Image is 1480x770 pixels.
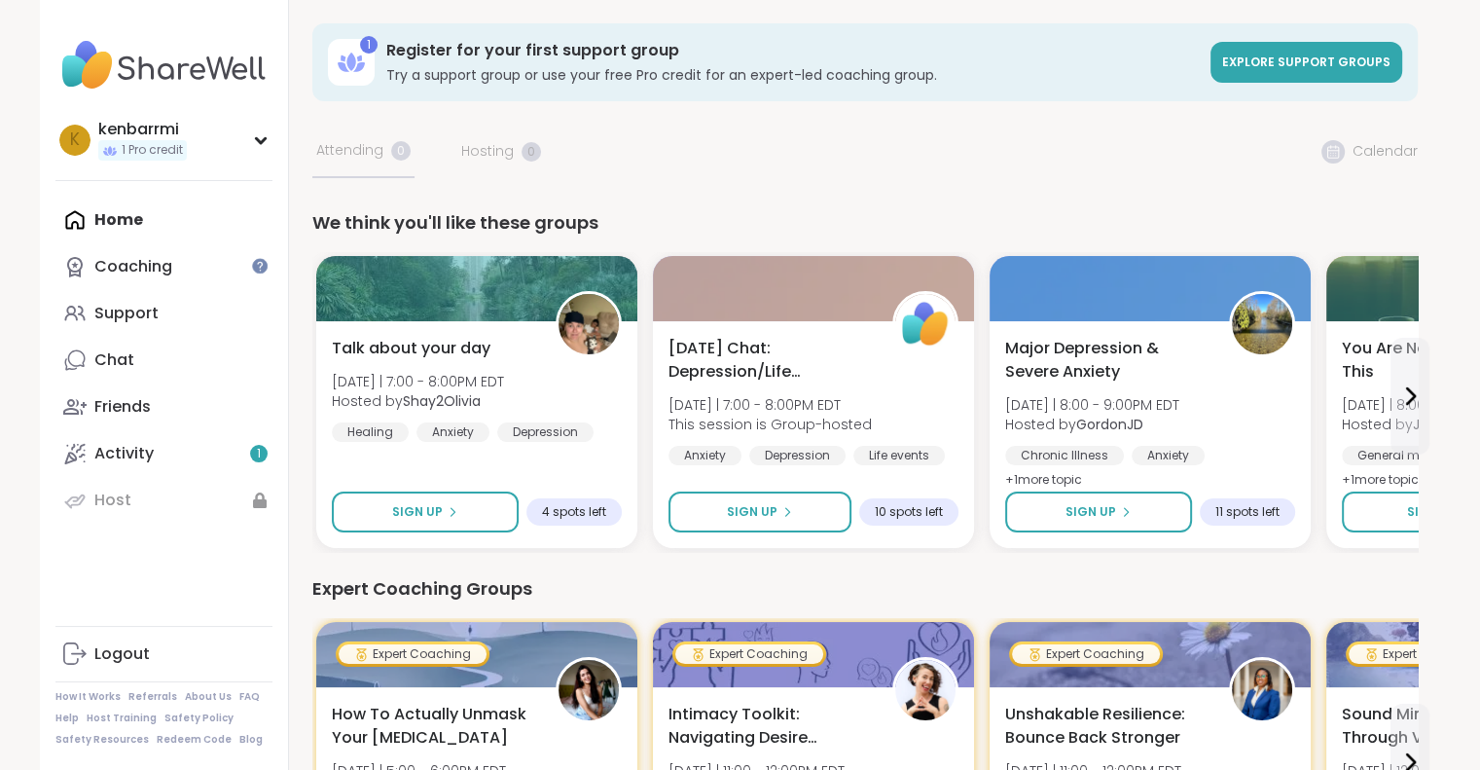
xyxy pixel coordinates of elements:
[1005,446,1124,465] div: Chronic Illness
[668,395,872,415] span: [DATE] | 7:00 - 8:00PM EDT
[55,243,272,290] a: Coaching
[1005,395,1179,415] span: [DATE] | 8:00 - 9:00PM EDT
[1222,54,1390,70] span: Explore support groups
[895,294,956,354] img: ShareWell
[55,712,79,725] a: Help
[1232,660,1292,720] img: AprilMcBride
[94,643,150,665] div: Logout
[332,372,504,391] span: [DATE] | 7:00 - 8:00PM EDT
[55,631,272,678] a: Logout
[1132,446,1205,465] div: Anxiety
[55,31,272,99] img: ShareWell Nav Logo
[386,65,1199,85] h3: Try a support group or use your free Pro credit for an expert-led coaching group.
[1076,415,1143,434] b: GordonJD
[332,422,409,442] div: Healing
[668,703,871,750] span: Intimacy Toolkit: Navigating Desire Dynamics
[392,503,443,521] span: Sign Up
[94,490,131,511] div: Host
[55,337,272,384] a: Chat
[94,349,134,371] div: Chat
[1005,703,1208,750] span: Unshakable Resilience: Bounce Back Stronger
[332,337,490,360] span: Talk about your day
[94,443,154,464] div: Activity
[416,422,489,442] div: Anxiety
[1005,337,1208,384] span: Major Depression & Severe Anxiety
[94,256,172,277] div: Coaching
[386,40,1199,61] h3: Register for your first support group
[668,337,871,384] span: [DATE] Chat: Depression/Life Challenges
[239,733,263,747] a: Blog
[257,446,261,462] span: 1
[1215,504,1280,520] span: 11 spots left
[559,660,619,720] img: elenacarr0ll
[239,690,260,704] a: FAQ
[55,430,272,477] a: Activity1
[128,690,177,704] a: Referrals
[122,142,183,159] span: 1 Pro credit
[853,446,945,465] div: Life events
[403,391,481,411] b: Shay2Olivia
[339,644,487,664] div: Expert Coaching
[727,503,777,521] span: Sign Up
[55,384,272,430] a: Friends
[360,36,378,54] div: 1
[87,712,157,725] a: Host Training
[157,733,232,747] a: Redeem Code
[312,209,1418,237] div: We think you'll like these groups
[332,703,534,750] span: How To Actually Unmask Your [MEDICAL_DATA]
[94,396,151,418] div: Friends
[55,733,149,747] a: Safety Resources
[55,477,272,524] a: Host
[55,690,121,704] a: How It Works
[1005,492,1192,532] button: Sign Up
[164,712,234,725] a: Safety Policy
[1210,42,1402,83] a: Explore support groups
[94,303,159,324] div: Support
[252,258,268,274] iframe: Spotlight
[185,690,232,704] a: About Us
[875,504,943,520] span: 10 spots left
[542,504,606,520] span: 4 spots left
[332,391,504,411] span: Hosted by
[98,119,187,140] div: kenbarrmi
[497,422,594,442] div: Depression
[312,575,1418,603] div: Expert Coaching Groups
[668,492,851,532] button: Sign Up
[55,290,272,337] a: Support
[675,644,823,664] div: Expert Coaching
[1232,294,1292,354] img: GordonJD
[332,492,519,532] button: Sign Up
[1005,415,1179,434] span: Hosted by
[668,415,872,434] span: This session is Group-hosted
[895,660,956,720] img: JuliaSatterlee
[1407,503,1458,521] span: Sign Up
[1012,644,1160,664] div: Expert Coaching
[559,294,619,354] img: Shay2Olivia
[668,446,741,465] div: Anxiety
[749,446,846,465] div: Depression
[1065,503,1116,521] span: Sign Up
[70,128,80,153] span: k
